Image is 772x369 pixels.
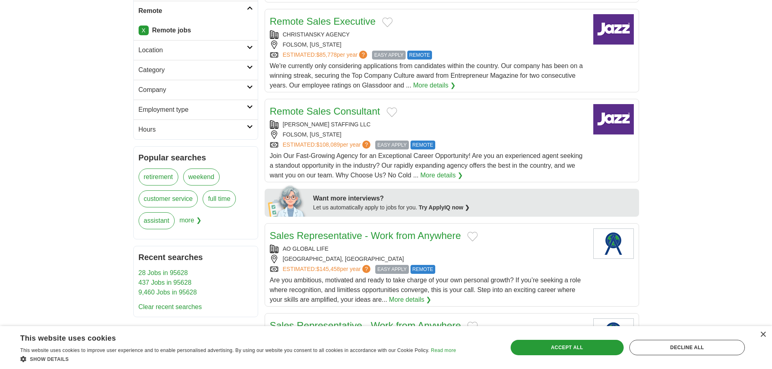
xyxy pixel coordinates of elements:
span: more ❯ [180,212,201,234]
span: ? [362,141,370,149]
div: [PERSON_NAME] STAFFING LLC [270,120,587,129]
h2: Company [139,85,247,95]
a: Remote [134,1,258,21]
a: 28 Jobs in 95628 [139,269,188,276]
a: ESTIMATED:$108,089per year? [283,141,372,149]
button: Add to favorite jobs [467,322,478,331]
h2: Popular searches [139,151,253,164]
h2: Location [139,45,247,55]
a: More details ❯ [413,81,456,90]
a: Read more, opens a new window [431,348,456,353]
strong: Remote jobs [152,27,191,34]
span: We're currently only considering applications from candidates within the country. Our company has... [270,62,583,89]
a: More details ❯ [389,295,432,305]
span: REMOTE [407,51,432,60]
span: EASY APPLY [372,51,405,60]
a: Clear recent searches [139,303,202,310]
div: FOLSOM, [US_STATE] [270,130,587,139]
a: Remote Sales Consultant [270,106,380,117]
h2: Category [139,65,247,75]
span: Join Our Fast-Growing Agency for an Exceptional Career Opportunity! Are you an experienced agent ... [270,152,583,179]
span: $145,458 [316,266,340,272]
button: Add to favorite jobs [467,232,478,241]
span: Show details [30,356,69,362]
span: $85,778 [316,51,337,58]
a: Hours [134,119,258,139]
img: Company logo [593,228,634,259]
div: Show details [20,355,456,363]
span: $108,089 [316,141,340,148]
a: More details ❯ [420,171,463,180]
a: X [139,26,149,35]
a: ESTIMATED:$85,778per year? [283,51,369,60]
div: [GEOGRAPHIC_DATA], [GEOGRAPHIC_DATA] [270,255,587,263]
a: Try ApplyIQ now ❯ [419,204,470,211]
img: apply-iq-scientist.png [268,184,307,217]
a: Remote Sales Executive [270,16,376,27]
div: AO GLOBAL LIFE [270,245,587,253]
span: EASY APPLY [375,141,408,149]
span: REMOTE [411,141,435,149]
a: full time [203,190,235,207]
a: Sales Representative - Work from Anywhere [270,230,461,241]
a: Category [134,60,258,80]
div: This website uses cookies [20,331,436,343]
h2: Employment type [139,105,247,115]
a: Sales Representative - Work from Anywhere [270,320,461,331]
a: weekend [183,169,220,186]
a: ESTIMATED:$145,458per year? [283,265,372,274]
div: CHRISTIANSKY AGENCY [270,30,587,39]
a: retirement [139,169,178,186]
div: Decline all [629,340,745,355]
a: customer service [139,190,198,207]
h2: Remote [139,6,247,16]
h2: Hours [139,125,247,134]
button: Add to favorite jobs [382,17,393,27]
img: Company logo [593,318,634,349]
span: ? [362,265,370,273]
button: Add to favorite jobs [387,107,397,117]
img: Company logo [593,14,634,45]
a: 437 Jobs in 95628 [139,279,192,286]
span: EASY APPLY [375,265,408,274]
img: Company logo [593,104,634,134]
a: Location [134,40,258,60]
div: Let us automatically apply to jobs for you. [313,203,634,212]
div: FOLSOM, [US_STATE] [270,41,587,49]
span: This website uses cookies to improve user experience and to enable personalised advertising. By u... [20,348,430,353]
h2: Recent searches [139,251,253,263]
div: Want more interviews? [313,194,634,203]
a: Employment type [134,100,258,119]
a: Company [134,80,258,100]
a: assistant [139,212,175,229]
span: ? [359,51,367,59]
div: Close [760,332,766,338]
span: Are you ambitious, motivated and ready to take charge of your own personal growth? If you’re seek... [270,277,581,303]
div: Accept all [511,340,624,355]
a: 9,460 Jobs in 95628 [139,289,197,296]
span: REMOTE [411,265,435,274]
